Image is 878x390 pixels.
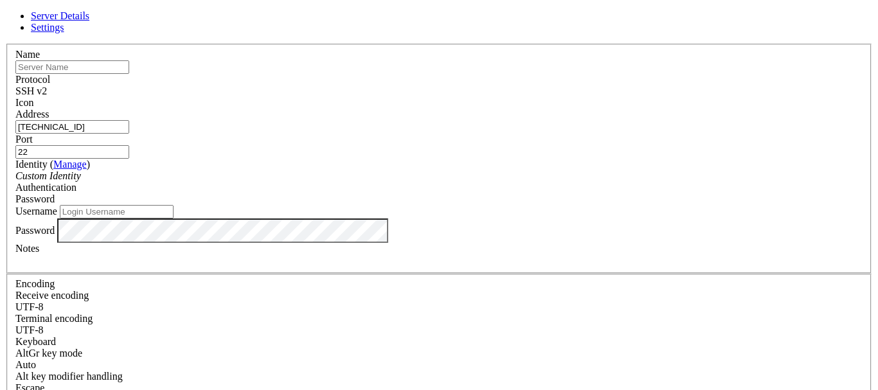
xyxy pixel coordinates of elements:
[60,205,174,218] input: Login Username
[15,193,863,205] div: Password
[15,224,55,235] label: Password
[15,359,36,370] span: Auto
[15,109,49,120] label: Address
[53,159,87,170] a: Manage
[15,301,863,313] div: UTF-8
[15,182,76,193] label: Authentication
[15,159,90,170] label: Identity
[15,243,39,254] label: Notes
[15,145,129,159] input: Port Number
[15,278,55,289] label: Encoding
[15,193,55,204] span: Password
[15,74,50,85] label: Protocol
[15,313,93,324] label: The default terminal encoding. ISO-2022 enables character map translations (like graphics maps). ...
[15,170,81,181] i: Custom Identity
[15,359,863,371] div: Auto
[15,206,57,217] label: Username
[31,10,89,21] a: Server Details
[15,324,44,335] span: UTF-8
[15,371,123,382] label: Controls how the Alt key is handled. Escape: Send an ESC prefix. 8-Bit: Add 128 to the typed char...
[15,97,33,108] label: Icon
[15,170,863,182] div: Custom Identity
[15,85,863,97] div: SSH v2
[15,85,47,96] span: SSH v2
[15,348,82,359] label: Set the expected encoding for data received from the host. If the encodings do not match, visual ...
[15,120,129,134] input: Host Name or IP
[31,22,64,33] a: Settings
[15,290,89,301] label: Set the expected encoding for data received from the host. If the encodings do not match, visual ...
[50,159,90,170] span: ( )
[15,60,129,74] input: Server Name
[15,301,44,312] span: UTF-8
[15,324,863,336] div: UTF-8
[15,49,40,60] label: Name
[15,336,56,347] label: Keyboard
[15,134,33,145] label: Port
